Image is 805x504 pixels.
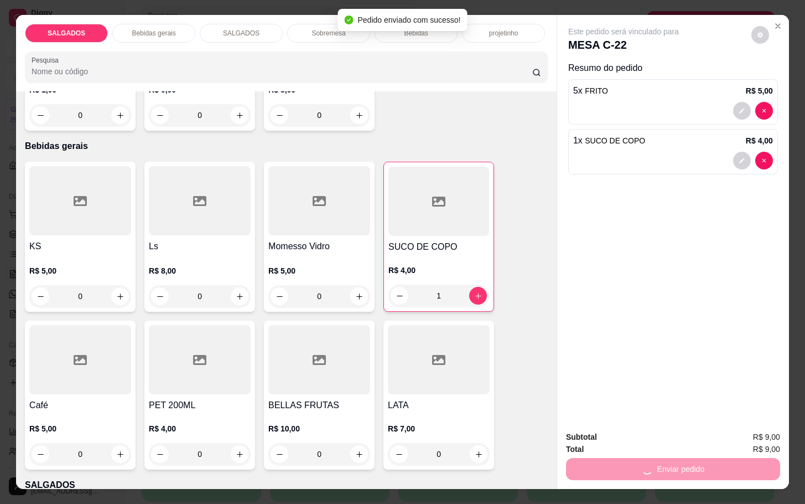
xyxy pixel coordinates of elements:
h4: Café [29,399,131,412]
button: decrease-product-quantity [271,445,288,463]
p: R$ 4,00 [388,265,489,276]
h4: Ls [149,240,251,253]
p: Bebidas gerais [132,29,175,38]
span: R$ 9,00 [753,443,780,455]
p: SALGADOS [25,479,548,492]
button: Close [769,17,787,35]
button: increase-product-quantity [111,106,129,124]
button: decrease-product-quantity [755,152,773,169]
input: Pesquisa [32,66,532,77]
button: decrease-product-quantity [733,152,751,169]
p: Este pedido será vinculado para [568,26,679,37]
p: 1 x [573,134,645,147]
p: R$ 5,00 [268,265,370,276]
p: R$ 5,00 [29,423,131,434]
strong: Subtotal [566,433,597,441]
button: increase-product-quantity [350,445,368,463]
button: increase-product-quantity [231,287,248,305]
button: decrease-product-quantity [271,287,288,305]
h4: SUCO DE COPO [388,240,489,254]
span: FRITO [585,86,608,95]
button: decrease-product-quantity [151,287,169,305]
p: Resumo do pedido [568,61,778,75]
h4: KS [29,240,131,253]
button: decrease-product-quantity [390,445,408,463]
button: increase-product-quantity [111,287,129,305]
p: R$ 8,00 [149,265,251,276]
p: Bebidas gerais [25,140,548,153]
p: SALGADOS [48,29,85,38]
button: decrease-product-quantity [151,445,169,463]
label: Pesquisa [32,55,63,65]
button: decrease-product-quantity [733,102,751,120]
button: increase-product-quantity [469,287,487,305]
button: increase-product-quantity [350,106,368,124]
button: increase-product-quantity [350,287,368,305]
button: decrease-product-quantity [32,287,49,305]
button: decrease-product-quantity [755,102,773,120]
button: decrease-product-quantity [271,106,288,124]
p: R$ 7,00 [388,423,490,434]
span: Pedido enviado com sucesso! [358,16,461,24]
button: decrease-product-quantity [751,26,769,44]
h4: BELLAS FRUTAS [268,399,370,412]
button: decrease-product-quantity [32,106,49,124]
h4: Momesso Vidro [268,240,370,253]
p: MESA C-22 [568,37,679,53]
p: R$ 5,00 [746,85,773,96]
p: Sobremesa [311,29,345,38]
span: SUCO DE COPO [585,136,645,145]
span: R$ 9,00 [753,431,780,443]
strong: Total [566,445,584,454]
h4: LATA [388,399,490,412]
button: decrease-product-quantity [391,287,408,305]
h4: PET 200ML [149,399,251,412]
span: check-circle [345,16,354,24]
button: increase-product-quantity [231,445,248,463]
p: R$ 10,00 [268,423,370,434]
p: R$ 4,00 [746,135,773,146]
p: projetinho [489,29,518,38]
p: R$ 4,00 [149,423,251,434]
button: increase-product-quantity [470,445,487,463]
p: SALGADOS [223,29,259,38]
p: 5 x [573,84,608,97]
p: R$ 5,00 [29,265,131,276]
p: Bebidas [404,29,428,38]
